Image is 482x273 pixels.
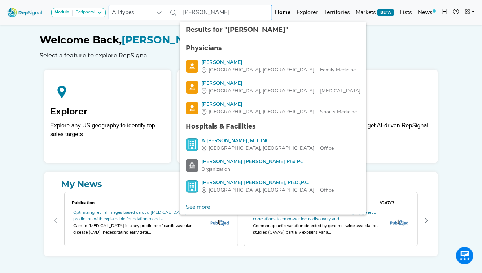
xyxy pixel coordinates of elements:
[72,201,95,205] span: Publication
[109,5,152,20] span: All types
[311,70,438,163] a: My ListsTag top targets and get AI-driven RepSignal suggestions
[380,201,394,205] span: [DATE]
[186,26,288,34] span: Results for "[PERSON_NAME]"
[209,187,314,194] span: [GEOGRAPHIC_DATA], [GEOGRAPHIC_DATA]
[390,220,408,226] img: pubmed_logo.fab3c44c.png
[201,158,303,166] div: [PERSON_NAME] [PERSON_NAME] Phd Pc
[186,43,360,53] div: Physicians
[40,52,442,59] h6: Select a feature to explore RepSignal
[201,187,334,194] div: Office
[180,98,366,119] li: James Lewis
[186,102,198,114] img: Physician Search Icon
[54,10,69,14] strong: Module
[201,87,360,95] div: [MEDICAL_DATA]
[201,145,334,152] div: Office
[180,134,366,155] li: A James Lewis, MD, INC.
[180,176,366,197] li: Brenda James Lewis, Ph.D.,P.C.
[186,180,198,193] img: Office Search Icon
[186,101,360,116] a: [PERSON_NAME][GEOGRAPHIC_DATA], [GEOGRAPHIC_DATA]Sports Medicine
[186,122,360,131] div: Hospitals & Facilities
[353,5,397,20] a: MarketsBETA
[186,59,360,74] a: [PERSON_NAME][GEOGRAPHIC_DATA], [GEOGRAPHIC_DATA]Family Medicine
[186,81,198,94] img: Physician Search Icon
[241,191,421,251] div: 1
[73,223,202,236] div: Carotid [MEDICAL_DATA] is a key predictor of cardiovascular disease (CVD), necessitating early de...
[180,200,216,214] a: See more
[317,121,432,143] p: Tag top targets and get AI-driven RepSignal suggestions
[253,211,376,221] a: Genetic analyses across cardiovascular traits: leveraging genetic correlations to empower locus d...
[201,137,334,145] div: A [PERSON_NAME], MD, INC.
[253,223,381,236] div: Common genetic variation detected by genome-wide association studies (GWAS) partially explains va...
[421,215,432,226] button: Next Page
[201,101,357,108] div: [PERSON_NAME]
[209,87,314,95] span: [GEOGRAPHIC_DATA], [GEOGRAPHIC_DATA]
[180,77,366,98] li: James Lewis
[186,60,198,73] img: Physician Search Icon
[186,179,360,194] a: [PERSON_NAME] [PERSON_NAME], Ph.D.,P.C.[GEOGRAPHIC_DATA], [GEOGRAPHIC_DATA]Office
[317,107,432,117] h2: My Lists
[73,211,186,221] a: Optimizing retinal images based carotid [MEDICAL_DATA] prediction with explainable foundation mod...
[397,5,415,20] a: Lists
[321,5,353,20] a: Territories
[211,220,229,226] img: pubmed_logo.fab3c44c.png
[272,5,294,20] a: Home
[201,59,356,66] div: [PERSON_NAME]
[201,108,357,116] div: Sports Medicine
[61,191,241,251] div: 0
[209,145,314,152] span: [GEOGRAPHIC_DATA], [GEOGRAPHIC_DATA]
[186,137,360,152] a: A [PERSON_NAME], MD, INC.[GEOGRAPHIC_DATA], [GEOGRAPHIC_DATA]Office
[51,8,106,17] button: ModulePeripheral
[377,9,394,16] span: BETA
[73,10,95,16] div: Peripheral
[201,80,360,87] div: [PERSON_NAME]
[177,70,304,163] a: TerritoriesBuild, assess, and assign geographic markets
[180,56,366,77] li: James Lewis
[186,80,360,95] a: [PERSON_NAME][GEOGRAPHIC_DATA], [GEOGRAPHIC_DATA][MEDICAL_DATA]
[50,107,165,117] h2: Explorer
[186,159,198,172] img: Facility Search Icon
[209,66,314,74] span: [GEOGRAPHIC_DATA], [GEOGRAPHIC_DATA]
[186,138,198,151] img: Office Search Icon
[50,121,165,139] div: Explore any US geography to identify top sales targets
[50,178,432,191] a: My News
[415,5,439,20] a: News
[439,5,450,20] button: Intel Book
[201,66,356,74] div: Family Medicine
[44,70,171,163] a: ExplorerExplore any US geography to identify top sales targets
[186,158,360,173] a: [PERSON_NAME] [PERSON_NAME] Phd PcOrganization
[180,5,272,20] input: Search a physician or facility
[209,108,314,116] span: [GEOGRAPHIC_DATA], [GEOGRAPHIC_DATA]
[40,34,122,46] span: Welcome Back,
[294,5,321,20] a: Explorer
[201,179,334,187] div: [PERSON_NAME] [PERSON_NAME], Ph.D.,P.C.
[180,155,366,176] li: Brenda James Lewis Phd Pc
[40,34,442,46] h1: [PERSON_NAME]
[201,166,303,173] div: Organization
